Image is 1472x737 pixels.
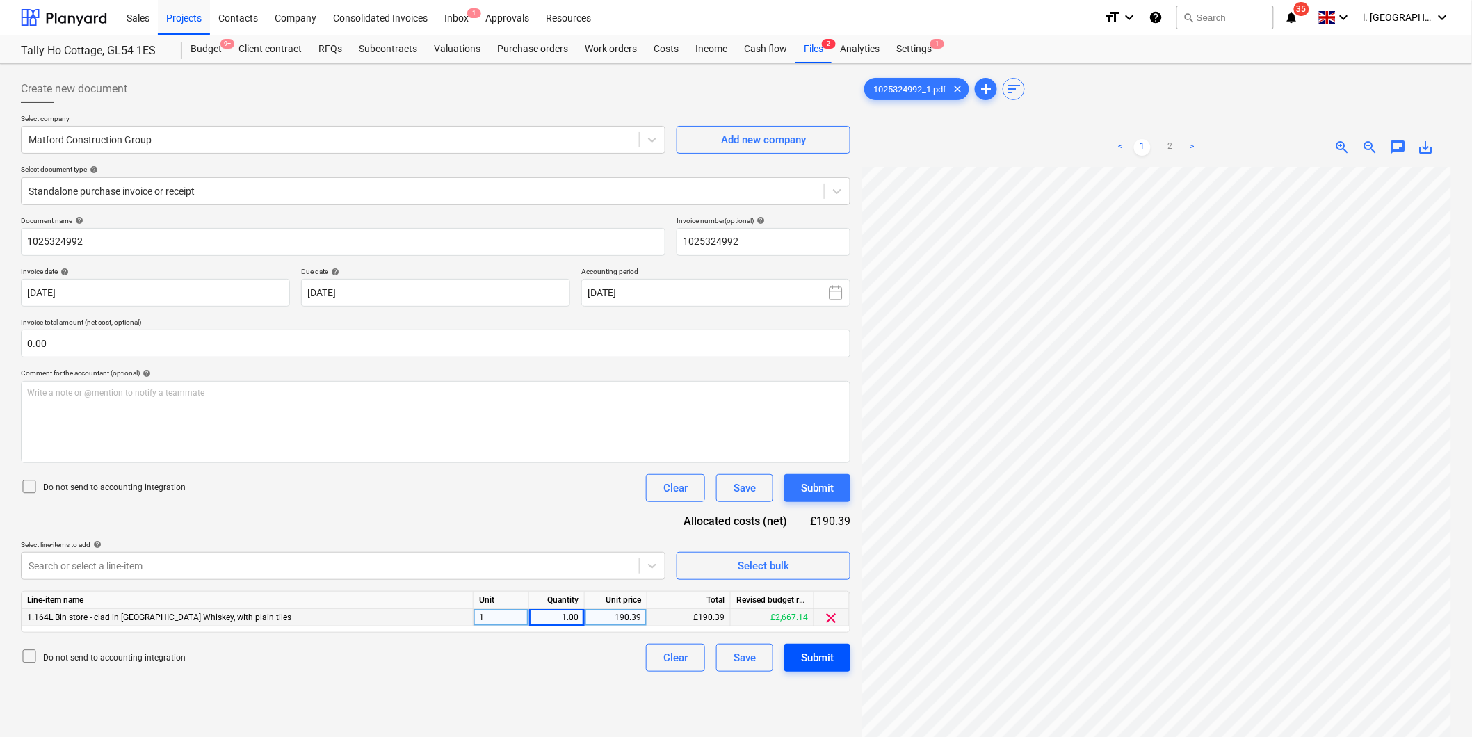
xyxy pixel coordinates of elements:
i: notifications [1285,9,1299,26]
div: Clear [663,649,688,667]
span: 1.164L Bin store - clad in Pine Anker Stuy Whiskey, with plain tiles [27,613,291,622]
button: Clear [646,644,705,672]
p: Do not send to accounting integration [43,482,186,494]
span: i. [GEOGRAPHIC_DATA] [1364,12,1433,23]
div: Unit [474,592,529,609]
a: Cash flow [736,35,795,63]
div: 1025324992_1.pdf [864,78,969,100]
button: Save [716,474,773,502]
span: clear [823,610,840,626]
span: 1 [930,39,944,49]
span: zoom_out [1362,139,1379,156]
iframe: Chat Widget [1402,670,1472,737]
div: Select bulk [738,557,789,575]
a: Page 1 is your current page [1134,139,1151,156]
input: Invoice date not specified [21,279,290,307]
span: chat [1390,139,1407,156]
div: £190.39 [809,513,850,529]
div: Add new company [721,131,806,149]
div: 1.00 [535,609,579,626]
div: 190.39 [590,609,641,626]
a: Analytics [832,35,888,63]
button: Submit [784,474,850,502]
p: Do not send to accounting integration [43,652,186,664]
input: Invoice total amount (net cost, optional) [21,330,850,357]
a: Subcontracts [350,35,426,63]
a: Costs [645,35,687,63]
span: 1025324992_1.pdf [865,84,955,95]
span: help [140,369,151,378]
button: Save [716,644,773,672]
div: Settings [888,35,940,63]
div: Select line-items to add [21,540,665,549]
a: Valuations [426,35,489,63]
div: Document name [21,216,665,225]
div: Clear [663,479,688,497]
div: Comment for the accountant (optional) [21,368,850,378]
span: search [1183,12,1194,23]
div: Due date [301,267,570,276]
a: Settings1 [888,35,940,63]
span: zoom_in [1334,139,1351,156]
div: Save [734,649,756,667]
span: help [90,540,102,549]
a: Page 2 [1162,139,1179,156]
div: Select document type [21,165,850,174]
button: [DATE] [581,279,850,307]
a: Previous page [1112,139,1129,156]
span: clear [949,81,966,97]
a: Client contract [230,35,310,63]
span: help [72,216,83,225]
a: RFQs [310,35,350,63]
button: Search [1176,6,1274,29]
button: Submit [784,644,850,672]
div: Submit [801,479,834,497]
div: Allocated costs (net) [670,513,809,529]
a: Next page [1184,139,1201,156]
button: Add new company [677,126,850,154]
div: Quantity [529,592,585,609]
button: Clear [646,474,705,502]
span: save_alt [1418,139,1434,156]
div: £2,667.14 [731,609,814,626]
div: Save [734,479,756,497]
span: add [978,81,994,97]
div: Line-item name [22,592,474,609]
div: 1 [474,609,529,626]
div: Revised budget remaining [731,592,814,609]
div: Invoice date [21,267,290,276]
div: Invoice number (optional) [677,216,850,225]
input: Document name [21,228,665,256]
a: Purchase orders [489,35,576,63]
span: help [754,216,765,225]
a: Income [687,35,736,63]
span: sort [1005,81,1022,97]
div: Total [647,592,731,609]
div: Budget [182,35,230,63]
span: help [87,165,98,174]
div: Files [795,35,832,63]
div: Tally Ho Cottage, GL54 1ES [21,44,165,58]
div: Submit [801,649,834,667]
span: 2 [822,39,836,49]
span: help [58,268,69,276]
span: 35 [1294,2,1309,16]
p: Select company [21,114,665,126]
span: help [328,268,339,276]
input: Invoice number [677,228,850,256]
a: Work orders [576,35,645,63]
p: Accounting period [581,267,850,279]
span: 1 [467,8,481,18]
span: 9+ [220,39,234,49]
button: Select bulk [677,552,850,580]
div: £190.39 [647,609,731,626]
